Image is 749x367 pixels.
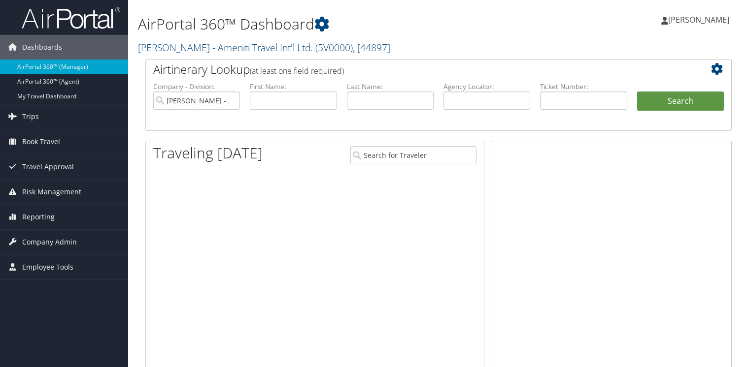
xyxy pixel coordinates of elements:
[315,41,353,54] span: ( 5V0000 )
[138,14,539,34] h1: AirPortal 360™ Dashboard
[250,65,344,76] span: (at least one field required)
[22,6,120,30] img: airportal-logo.png
[250,82,337,92] label: First Name:
[22,154,74,179] span: Travel Approval
[540,82,627,92] label: Ticket Number:
[443,82,530,92] label: Agency Locator:
[347,82,434,92] label: Last Name:
[22,255,73,279] span: Employee Tools
[22,104,39,129] span: Trips
[353,41,390,54] span: , [ 44897 ]
[22,230,77,254] span: Company Admin
[153,143,263,163] h1: Traveling [DATE]
[22,180,81,204] span: Risk Management
[668,14,729,25] span: [PERSON_NAME]
[350,146,477,164] input: Search for Traveler
[138,41,390,54] a: [PERSON_NAME] - Ameniti Travel Int'l Ltd.
[637,92,724,111] button: Search
[153,82,240,92] label: Company - Division:
[661,5,739,34] a: [PERSON_NAME]
[22,129,60,154] span: Book Travel
[22,35,62,60] span: Dashboards
[22,205,55,229] span: Reporting
[153,61,675,78] h2: Airtinerary Lookup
